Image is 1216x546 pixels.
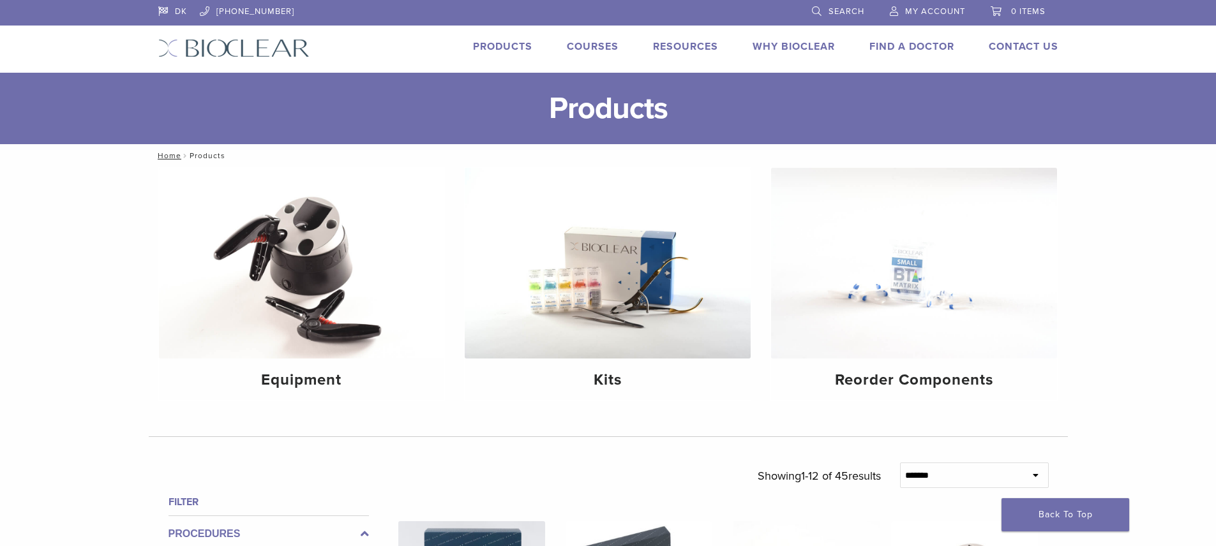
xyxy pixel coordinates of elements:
a: Contact Us [989,40,1058,53]
span: / [181,152,190,159]
a: Home [154,151,181,160]
img: Reorder Components [771,168,1057,358]
nav: Products [149,144,1068,167]
label: Procedures [169,526,369,542]
a: Resources [653,40,718,53]
a: Find A Doctor [869,40,954,53]
h4: Reorder Components [781,369,1047,392]
a: Why Bioclear [753,40,835,53]
img: Equipment [159,168,445,358]
span: 0 items [1011,6,1046,17]
h4: Filter [169,494,369,510]
span: My Account [905,6,965,17]
h4: Equipment [169,369,435,392]
span: Search [829,6,864,17]
a: Back To Top [1002,498,1129,531]
h4: Kits [475,369,740,392]
p: Showing results [758,462,881,489]
a: Courses [567,40,619,53]
span: 1-12 of 45 [801,469,848,483]
a: Reorder Components [771,168,1057,400]
a: Products [473,40,532,53]
a: Kits [465,168,751,400]
img: Bioclear [158,39,310,57]
img: Kits [465,168,751,358]
a: Equipment [159,168,445,400]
